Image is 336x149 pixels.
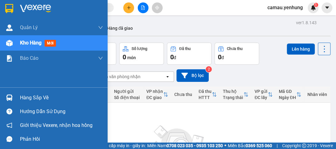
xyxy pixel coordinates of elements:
[6,109,12,114] span: question-circle
[174,92,192,97] div: Chưa thu
[206,66,212,72] sup: 2
[6,55,13,62] img: solution-icon
[221,55,224,60] span: đ
[6,122,12,128] span: notification
[20,107,103,116] div: Hướng dẫn sử dụng
[127,6,131,10] span: plus
[98,25,103,30] span: down
[228,142,272,149] span: Miền Bắc
[123,53,126,61] span: 0
[220,86,251,103] th: Toggle SortBy
[102,21,138,36] button: Hàng đã giao
[146,89,163,94] div: VP nhận
[20,121,93,129] span: Giới thiệu Vexere, nhận hoa hồng
[307,92,327,97] div: Nhân viên
[6,136,12,142] span: message
[199,89,212,94] div: Đã thu
[20,54,38,62] span: Báo cáo
[123,2,134,13] button: plus
[119,43,164,65] button: Số lượng0món
[227,47,243,51] div: Chưa thu
[255,95,268,100] div: ĐC lấy
[246,143,272,148] strong: 0369 525 060
[98,56,103,61] span: down
[6,94,13,101] img: warehouse-icon
[279,95,296,100] div: Ngày ĐH
[223,95,243,100] div: Trạng thái
[223,89,243,94] div: Thu hộ
[255,89,268,94] div: VP gửi
[199,95,212,100] div: HTTT
[45,40,56,47] span: mới
[132,47,147,51] div: Số lượng
[20,135,103,144] div: Phản hồi
[324,5,330,10] span: caret-down
[251,86,276,103] th: Toggle SortBy
[322,2,332,13] button: caret-down
[276,86,304,103] th: Toggle SortBy
[279,89,296,94] div: Mã GD
[296,19,317,26] div: ver 1.8.143
[196,86,220,103] th: Toggle SortBy
[20,24,38,31] span: Quản Lý
[141,6,145,10] span: file-add
[179,47,191,51] div: Đã thu
[143,86,171,103] th: Toggle SortBy
[20,40,42,46] span: Kho hàng
[114,89,140,94] div: Người gửi
[147,142,223,149] span: Miền Nam
[170,53,174,61] span: 0
[174,55,176,60] span: đ
[218,53,221,61] span: 0
[127,55,136,60] span: món
[20,93,103,102] div: Hàng sắp về
[315,3,317,7] span: 1
[6,40,13,46] img: warehouse-icon
[114,95,140,100] div: Số điện thoại
[215,43,259,65] button: Chưa thu0đ
[167,43,211,65] button: Đã thu0đ
[277,142,278,149] span: |
[310,5,316,10] img: icon-new-feature
[146,95,163,100] div: ĐC giao
[263,4,308,11] span: camau.yenhung
[167,143,223,148] strong: 0708 023 035 - 0935 103 250
[302,143,306,148] span: copyright
[138,2,148,13] button: file-add
[98,74,140,80] div: Chọn văn phòng nhận
[165,74,170,79] svg: open
[152,2,163,13] button: aim
[287,44,315,55] button: Lên hàng
[176,69,209,82] button: Bộ lọc
[155,6,159,10] span: aim
[224,144,226,147] span: ⚪️
[5,4,13,13] img: logo-vxr
[314,3,318,7] sup: 1
[98,142,146,149] span: Cung cấp máy in - giấy in:
[6,25,13,31] img: warehouse-icon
